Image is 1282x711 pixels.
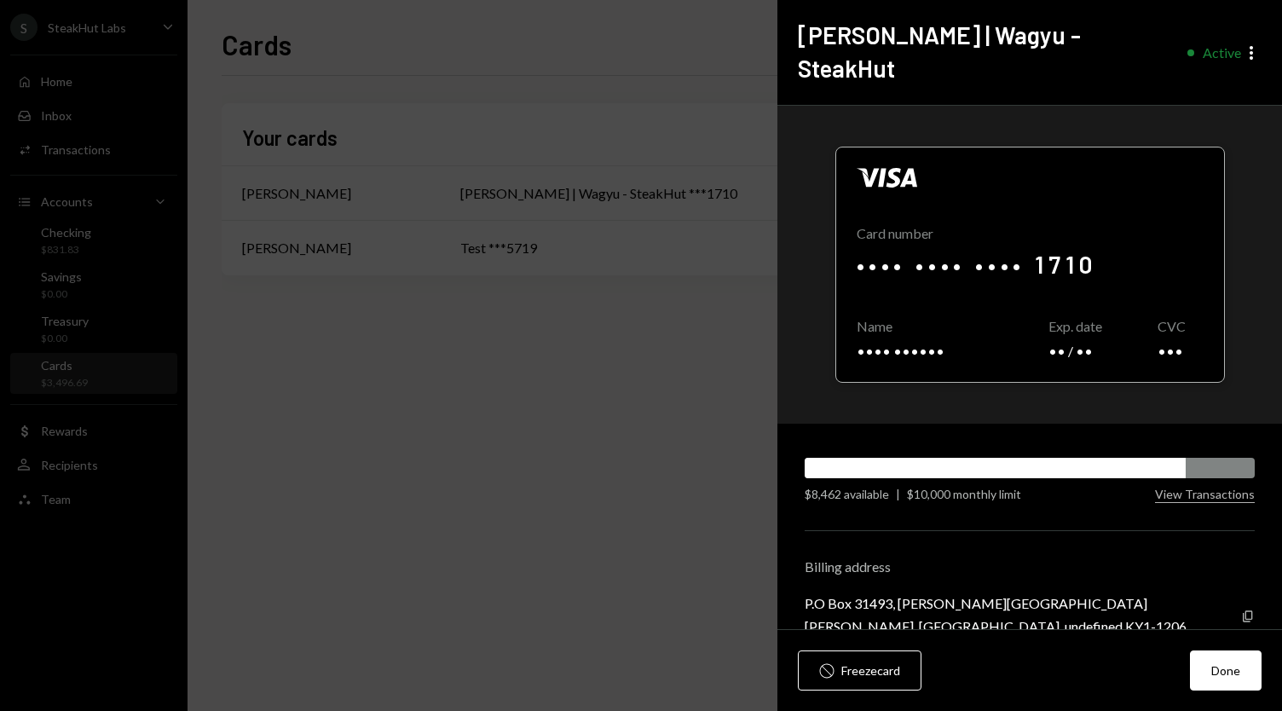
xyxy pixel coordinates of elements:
div: Freeze card [841,662,900,679]
div: P.O Box 31493, [PERSON_NAME][GEOGRAPHIC_DATA] [805,595,1187,611]
div: Click to reveal [835,147,1225,383]
div: $10,000 monthly limit [907,485,1021,503]
div: Billing address [805,558,1255,575]
h2: [PERSON_NAME] | Wagyu - SteakHut [798,19,1174,84]
div: $8,462 available [805,485,889,503]
button: Freezecard [798,650,921,691]
div: Active [1203,44,1241,61]
div: [PERSON_NAME], [GEOGRAPHIC_DATA], undefined KY1-1206 [805,618,1187,634]
button: Done [1190,650,1262,691]
div: | [896,485,900,503]
button: View Transactions [1155,487,1255,503]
